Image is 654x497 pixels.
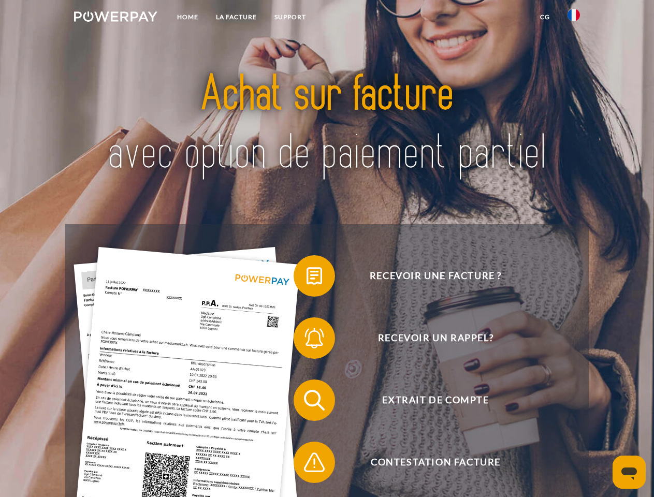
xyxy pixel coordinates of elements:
a: LA FACTURE [207,8,266,26]
button: Recevoir une facture ? [294,255,563,297]
img: qb_warning.svg [301,449,327,475]
img: title-powerpay_fr.svg [99,50,555,198]
span: Recevoir une facture ? [309,255,562,297]
span: Recevoir un rappel? [309,317,562,359]
button: Contestation Facture [294,442,563,483]
span: Extrait de compte [309,379,562,421]
img: qb_bell.svg [301,325,327,351]
a: Home [168,8,207,26]
a: CG [531,8,559,26]
img: logo-powerpay-white.svg [74,11,157,22]
button: Extrait de compte [294,379,563,421]
a: Support [266,8,315,26]
img: qb_bill.svg [301,263,327,289]
img: qb_search.svg [301,387,327,413]
img: fr [568,9,580,21]
button: Recevoir un rappel? [294,317,563,359]
iframe: Bouton de lancement de la fenêtre de messagerie [613,456,646,489]
span: Contestation Facture [309,442,562,483]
